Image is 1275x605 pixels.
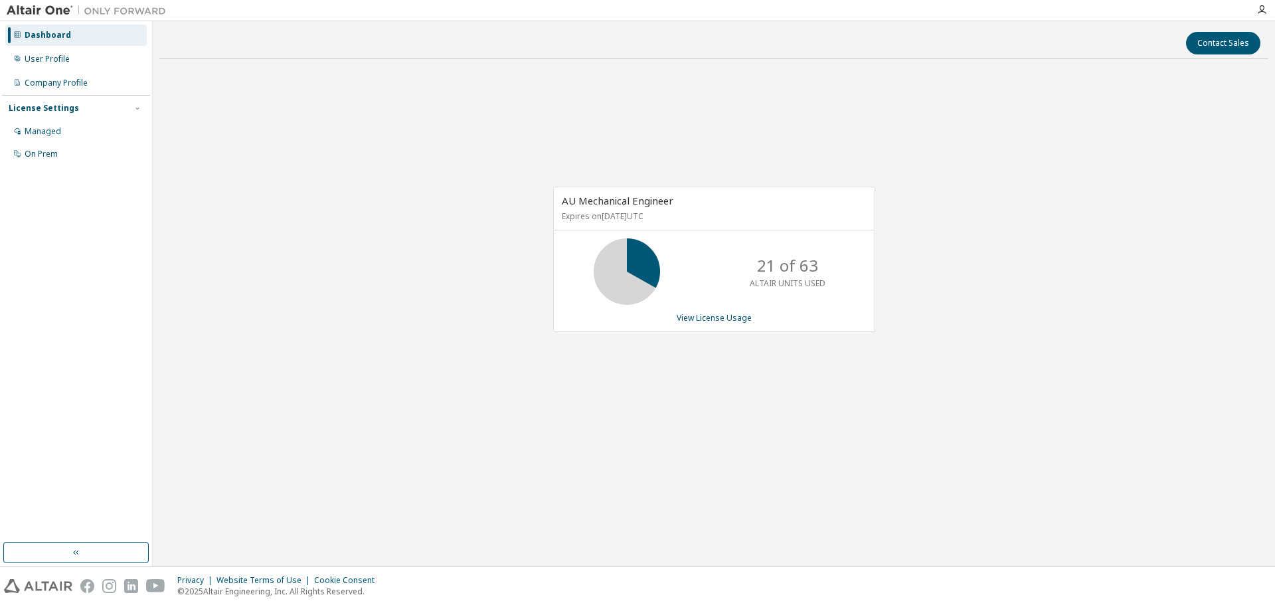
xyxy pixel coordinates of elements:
div: License Settings [9,103,79,114]
div: Cookie Consent [314,575,382,586]
img: youtube.svg [146,579,165,593]
div: Website Terms of Use [216,575,314,586]
p: ALTAIR UNITS USED [750,278,825,289]
p: © 2025 Altair Engineering, Inc. All Rights Reserved. [177,586,382,597]
a: View License Usage [677,312,752,323]
div: On Prem [25,149,58,159]
div: Managed [25,126,61,137]
div: Company Profile [25,78,88,88]
div: Dashboard [25,30,71,41]
img: facebook.svg [80,579,94,593]
img: instagram.svg [102,579,116,593]
img: linkedin.svg [124,579,138,593]
button: Contact Sales [1186,32,1260,54]
div: User Profile [25,54,70,64]
div: Privacy [177,575,216,586]
span: AU Mechanical Engineer [562,194,673,207]
img: Altair One [7,4,173,17]
img: altair_logo.svg [4,579,72,593]
p: 21 of 63 [757,254,818,277]
p: Expires on [DATE] UTC [562,211,863,222]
